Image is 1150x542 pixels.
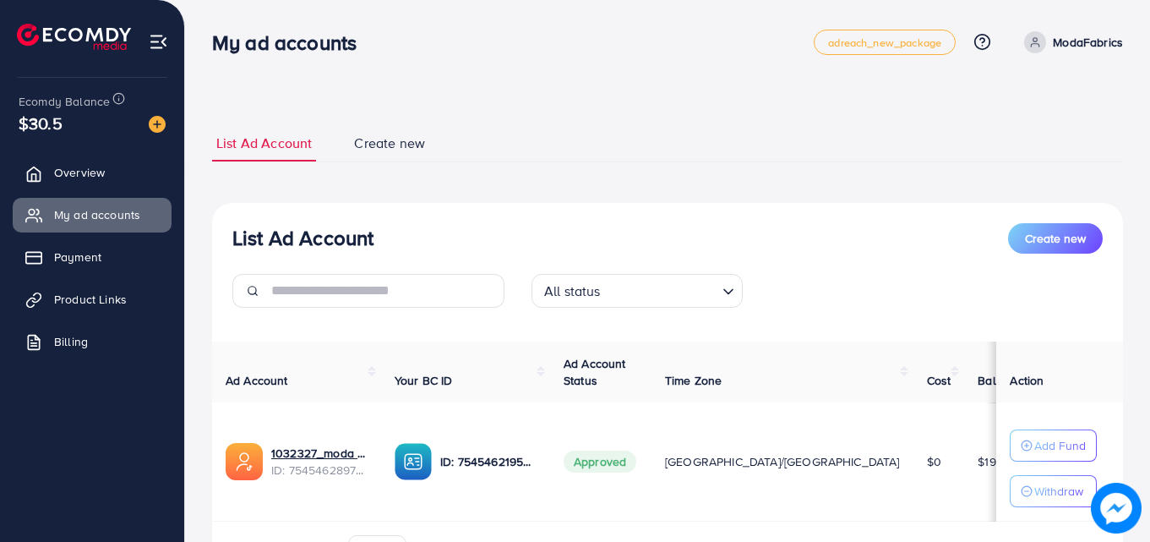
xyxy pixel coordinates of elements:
img: image [149,116,166,133]
span: Billing [54,333,88,350]
p: Withdraw [1034,481,1083,501]
span: ID: 7545462897884233744 [271,462,368,479]
img: ic-ba-acc.ded83a64.svg [395,443,432,480]
p: Add Fund [1034,435,1086,456]
span: Overview [54,164,105,181]
span: Cost [927,372,951,389]
span: Time Zone [665,372,722,389]
span: $0 [927,453,941,470]
a: ModaFabrics [1017,31,1123,53]
a: My ad accounts [13,198,172,232]
button: Withdraw [1010,475,1097,507]
p: ModaFabrics [1053,32,1123,52]
span: Ad Account Status [564,355,626,389]
img: menu [149,32,168,52]
span: Action [1010,372,1044,389]
span: $19.8 [978,453,1006,470]
span: Create new [1025,230,1086,247]
span: Ad Account [226,372,288,389]
span: $30.5 [19,111,63,135]
span: Create new [354,134,425,153]
button: Create new [1008,223,1103,254]
span: Product Links [54,291,127,308]
input: Search for option [606,276,716,304]
img: image [1091,483,1142,534]
div: <span class='underline'>1032327_moda fabrics_1756815015620</span></br>7545462897884233744 [271,445,368,479]
span: Balance [978,372,1022,389]
img: ic-ads-acc.e4c84228.svg [226,443,263,480]
p: ID: 7545462195640172562 [440,452,537,472]
span: adreach_new_package [828,37,941,48]
a: Billing [13,325,172,359]
span: List Ad Account [216,134,312,153]
span: All status [541,279,604,304]
h3: List Ad Account [232,226,373,250]
button: Add Fund [1010,430,1097,462]
span: Approved [564,451,636,473]
div: Search for option [531,274,743,308]
a: Product Links [13,282,172,316]
a: Payment [13,240,172,274]
span: Your BC ID [395,372,453,389]
span: Payment [54,249,101,266]
a: adreach_new_package [814,30,956,55]
a: Overview [13,156,172,189]
img: logo [17,24,131,50]
a: 1032327_moda fabrics_1756815015620 [271,445,368,462]
span: [GEOGRAPHIC_DATA]/[GEOGRAPHIC_DATA] [665,453,900,470]
span: Ecomdy Balance [19,93,110,110]
span: My ad accounts [54,206,140,223]
h3: My ad accounts [212,30,370,55]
